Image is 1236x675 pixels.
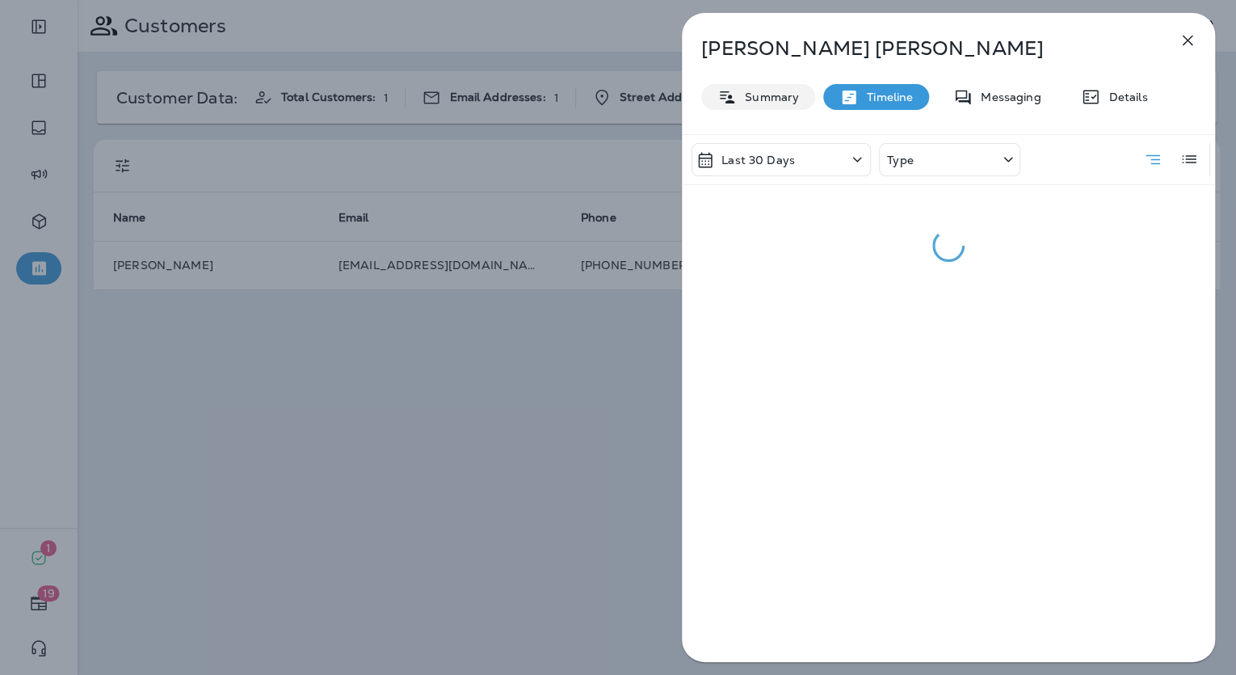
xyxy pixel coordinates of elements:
[887,154,914,167] p: Type
[737,91,799,103] p: Summary
[721,154,795,167] p: Last 30 Days
[973,91,1041,103] p: Messaging
[1137,143,1169,176] button: Summary View
[1100,91,1147,103] p: Details
[1173,143,1205,175] button: Log View
[701,37,1142,60] p: [PERSON_NAME] [PERSON_NAME]
[859,91,913,103] p: Timeline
